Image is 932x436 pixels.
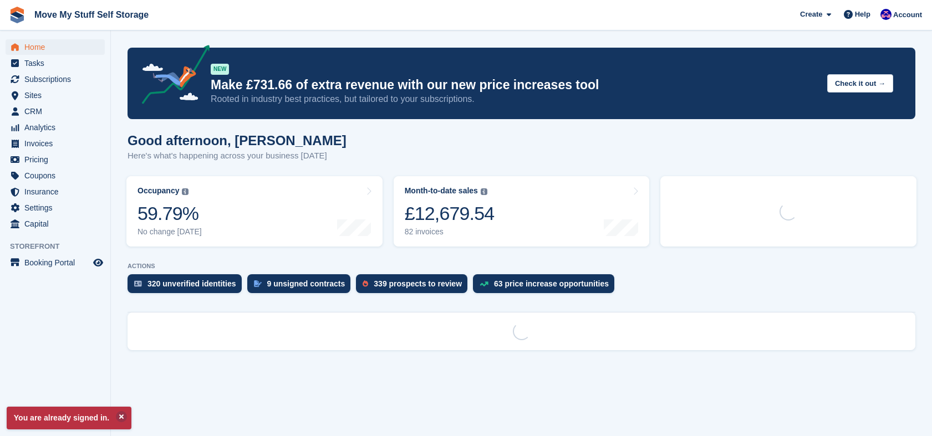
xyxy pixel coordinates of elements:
[24,200,91,216] span: Settings
[24,168,91,183] span: Coupons
[6,55,105,71] a: menu
[24,88,91,103] span: Sites
[6,71,105,87] a: menu
[24,136,91,151] span: Invoices
[356,274,473,299] a: 339 prospects to review
[405,227,495,237] div: 82 invoices
[6,39,105,55] a: menu
[128,274,247,299] a: 320 unverified identities
[405,202,495,225] div: £12,679.54
[133,45,210,108] img: price-adjustments-announcement-icon-8257ccfd72463d97f412b2fc003d46551f7dbcb40ab6d574587a9cd5c0d94...
[893,9,922,20] span: Account
[473,274,620,299] a: 63 price increase opportunities
[6,200,105,216] a: menu
[6,216,105,232] a: menu
[24,255,91,270] span: Booking Portal
[24,55,91,71] span: Tasks
[481,188,487,195] img: icon-info-grey-7440780725fd019a000dd9b08b2336e03edf1995a4989e88bcd33f0948082b44.svg
[880,9,892,20] img: Jade Whetnall
[9,7,26,23] img: stora-icon-8386f47178a22dfd0bd8f6a31ec36ba5ce8667c1dd55bd0f319d3a0aa187defe.svg
[267,279,345,288] div: 9 unsigned contracts
[211,77,818,93] p: Make £731.66 of extra revenue with our new price increases tool
[827,74,893,93] button: Check it out →
[24,184,91,199] span: Insurance
[363,280,368,287] img: prospect-51fa495bee0391a8d652442698ab0144808aea92771e9ea1ae160a38d050c398.svg
[6,168,105,183] a: menu
[24,71,91,87] span: Subscriptions
[10,241,110,252] span: Storefront
[137,186,179,196] div: Occupancy
[855,9,870,20] span: Help
[494,279,609,288] div: 63 price increase opportunities
[30,6,153,24] a: Move My Stuff Self Storage
[137,202,202,225] div: 59.79%
[6,104,105,119] a: menu
[254,280,262,287] img: contract_signature_icon-13c848040528278c33f63329250d36e43548de30e8caae1d1a13099fd9432cc5.svg
[24,104,91,119] span: CRM
[211,64,229,75] div: NEW
[800,9,822,20] span: Create
[24,39,91,55] span: Home
[394,176,650,247] a: Month-to-date sales £12,679.54 82 invoices
[126,176,383,247] a: Occupancy 59.79% No change [DATE]
[480,281,488,286] img: price_increase_opportunities-93ffe204e8149a01c8c9dc8f82e8f89637d9d84a8eef4429ea346261dce0b2c0.svg
[6,255,105,270] a: menu
[128,150,347,162] p: Here's what's happening across your business [DATE]
[182,188,189,195] img: icon-info-grey-7440780725fd019a000dd9b08b2336e03edf1995a4989e88bcd33f0948082b44.svg
[137,227,202,237] div: No change [DATE]
[6,120,105,135] a: menu
[91,256,105,269] a: Preview store
[6,136,105,151] a: menu
[405,186,478,196] div: Month-to-date sales
[128,263,915,270] p: ACTIONS
[6,152,105,167] a: menu
[24,216,91,232] span: Capital
[211,93,818,105] p: Rooted in industry best practices, but tailored to your subscriptions.
[6,88,105,103] a: menu
[374,279,462,288] div: 339 prospects to review
[7,407,131,429] p: You are already signed in.
[24,120,91,135] span: Analytics
[247,274,356,299] a: 9 unsigned contracts
[6,184,105,199] a: menu
[147,279,236,288] div: 320 unverified identities
[24,152,91,167] span: Pricing
[134,280,142,287] img: verify_identity-adf6edd0f0f0b5bbfe63781bf79b02c33cf7c696d77639b501bdc392416b5a36.svg
[128,133,347,148] h1: Good afternoon, [PERSON_NAME]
